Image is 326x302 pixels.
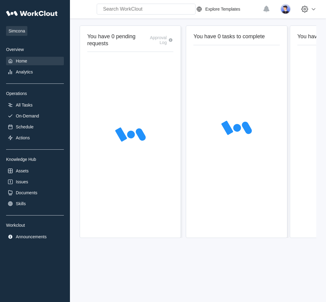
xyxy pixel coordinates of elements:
[193,33,279,40] h2: You have 0 tasks to complete
[87,33,146,47] h2: You have 0 pending requests
[97,4,196,15] input: Search WorkClout
[6,232,64,241] a: Announcements
[16,234,47,239] div: Announcements
[16,114,39,118] div: On-Demand
[16,190,37,195] div: Documents
[6,91,64,96] div: Operations
[6,178,64,186] a: Issues
[6,188,64,197] a: Documents
[205,7,240,12] div: Explore Templates
[6,167,64,175] a: Assets
[196,5,260,13] a: Explore Templates
[6,223,64,228] div: Workclout
[6,199,64,208] a: Skills
[6,123,64,131] a: Schedule
[6,26,27,36] span: Simcona
[16,103,33,107] div: All Tasks
[6,157,64,162] div: Knowledge Hub
[6,47,64,52] div: Overview
[6,112,64,120] a: On-Demand
[16,179,28,184] div: Issues
[146,35,167,45] div: Approval Log
[6,101,64,109] a: All Tasks
[6,57,64,65] a: Home
[280,4,291,14] img: user-5.png
[6,68,64,76] a: Analytics
[16,70,33,74] div: Analytics
[16,135,30,140] div: Actions
[16,168,29,173] div: Assets
[16,124,33,129] div: Schedule
[16,201,26,206] div: Skills
[6,134,64,142] a: Actions
[16,59,27,63] div: Home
